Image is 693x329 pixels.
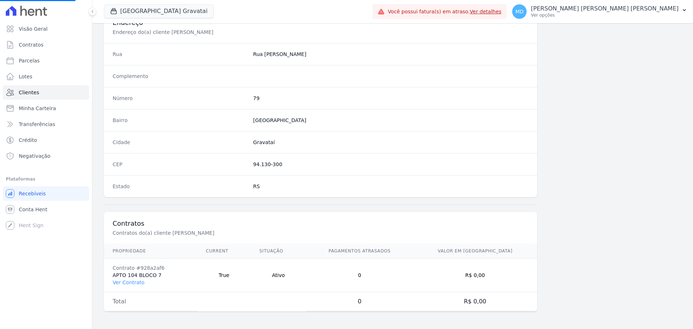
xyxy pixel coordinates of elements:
a: Minha Carteira [3,101,89,116]
dd: RS [253,183,528,190]
a: Visão Geral [3,22,89,36]
button: [GEOGRAPHIC_DATA] Gravatai [104,4,214,18]
span: MD [515,9,524,14]
span: Contratos [19,41,43,48]
dd: Gravataí [253,139,528,146]
span: Minha Carteira [19,105,56,112]
span: Conta Hent [19,206,47,213]
dt: Número [113,95,247,102]
button: MD [PERSON_NAME] [PERSON_NAME] [PERSON_NAME] Ver opções [506,1,693,22]
span: Negativação [19,152,51,160]
h3: Contratos [113,219,528,228]
a: Ver Contrato [113,280,144,285]
p: Ver opções [531,12,679,18]
td: APTO 104 BLOCO 7 [104,259,197,292]
td: True [197,259,251,292]
a: Negativação [3,149,89,163]
span: Você possui fatura(s) em atraso. [388,8,501,16]
span: Visão Geral [19,25,48,33]
span: Parcelas [19,57,40,64]
span: Crédito [19,137,37,144]
a: Transferências [3,117,89,131]
a: Ver detalhes [470,9,502,14]
p: Endereço do(a) cliente [PERSON_NAME] [113,29,355,36]
span: Transferências [19,121,55,128]
a: Parcelas [3,53,89,68]
dt: Estado [113,183,247,190]
dt: Cidade [113,139,247,146]
div: Plataformas [6,175,86,183]
dt: Rua [113,51,247,58]
th: Current [197,244,251,259]
p: Contratos do(a) cliente [PERSON_NAME] [113,229,355,237]
dd: 94.130-300 [253,161,528,168]
td: R$ 0,00 [413,259,537,292]
dt: CEP [113,161,247,168]
th: Valor em [GEOGRAPHIC_DATA] [413,244,537,259]
span: Recebíveis [19,190,46,197]
a: Conta Hent [3,202,89,217]
a: Crédito [3,133,89,147]
td: 0 [306,259,413,292]
dd: 79 [253,95,528,102]
dt: Bairro [113,117,247,124]
dd: Rua [PERSON_NAME] [253,51,528,58]
p: [PERSON_NAME] [PERSON_NAME] [PERSON_NAME] [531,5,679,12]
td: 0 [306,292,413,311]
a: Contratos [3,38,89,52]
span: Clientes [19,89,39,96]
th: Propriedade [104,244,197,259]
td: Ativo [251,259,306,292]
a: Clientes [3,85,89,100]
th: Pagamentos Atrasados [306,244,413,259]
dd: [GEOGRAPHIC_DATA] [253,117,528,124]
dt: Complemento [113,73,247,80]
td: Total [104,292,197,311]
a: Lotes [3,69,89,84]
th: Situação [251,244,306,259]
div: Contrato #928a2af6 [113,264,189,272]
td: R$ 0,00 [413,292,537,311]
span: Lotes [19,73,32,80]
a: Recebíveis [3,186,89,201]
